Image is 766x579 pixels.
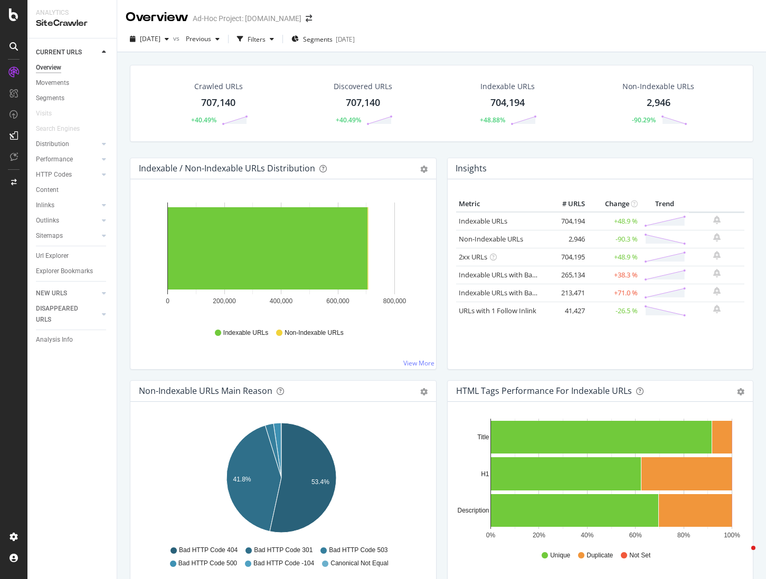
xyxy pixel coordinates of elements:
th: # URLS [545,196,588,212]
div: Indexable URLs [480,81,535,92]
a: Performance [36,154,99,165]
a: Content [36,185,109,196]
span: Non-Indexable URLs [285,329,343,337]
td: +71.0 % [588,284,640,302]
a: DISAPPEARED URLS [36,303,99,325]
span: Previous [182,34,211,43]
span: Not Set [629,551,650,560]
div: Discovered URLs [334,81,392,92]
div: HTTP Codes [36,169,72,180]
div: Explorer Bookmarks [36,266,93,277]
div: Crawled URLs [194,81,243,92]
button: [DATE] [126,31,173,47]
text: 0% [486,532,495,539]
span: Bad HTTP Code 404 [179,546,238,555]
div: Performance [36,154,73,165]
div: CURRENT URLS [36,47,82,58]
a: Overview [36,62,109,73]
div: Analytics [36,8,108,17]
a: Non-Indexable URLs [459,234,523,244]
div: Analysis Info [36,334,73,345]
text: 400,000 [270,297,293,305]
div: bell-plus [713,269,721,277]
text: 60% [629,532,641,539]
text: H1 [481,470,489,478]
svg: A chart. [139,419,423,541]
div: Segments [36,93,64,104]
div: Sitemaps [36,230,63,242]
span: Bad HTTP Code 503 [329,546,387,555]
div: +40.49% [336,115,361,124]
a: Inlinks [36,200,99,211]
td: +48.9 % [588,248,640,266]
div: bell-plus [713,305,721,313]
h4: Insights [456,161,487,176]
th: Change [588,196,640,212]
div: SiteCrawler [36,17,108,30]
span: vs [173,34,182,43]
div: DISAPPEARED URLS [36,303,89,325]
div: NEW URLS [36,288,67,299]
td: +38.3 % [588,266,640,284]
div: Overview [36,62,61,73]
div: Outlinks [36,215,59,226]
div: bell-plus [713,251,721,259]
a: Distribution [36,139,99,150]
text: 41.8% [233,476,251,483]
div: gear [420,166,428,173]
text: 600,000 [326,297,349,305]
div: 707,140 [201,96,235,110]
div: +40.49% [191,115,216,124]
a: URLs with 1 Follow Inlink [459,306,536,315]
button: Segments[DATE] [287,31,359,47]
button: Filters [233,31,278,47]
svg: A chart. [456,419,741,541]
a: HTTP Codes [36,169,99,180]
div: bell-plus [713,233,721,242]
a: Url Explorer [36,250,109,262]
div: HTML Tags Performance for Indexable URLs [456,385,632,396]
a: Visits [36,108,62,119]
a: Indexable URLs with Bad Description [459,288,574,297]
a: Explorer Bookmarks [36,266,109,277]
text: 80% [677,532,690,539]
span: Segments [303,35,333,44]
div: 704,194 [490,96,525,110]
div: 707,140 [346,96,380,110]
div: Search Engines [36,123,80,134]
a: Search Engines [36,123,90,134]
a: 2xx URLs [459,252,487,262]
text: 200,000 [213,297,236,305]
td: +48.9 % [588,212,640,230]
text: 0 [166,297,169,305]
span: Unique [550,551,570,560]
div: 2,946 [647,96,670,110]
text: 20% [532,532,545,539]
a: Segments [36,93,109,104]
span: Bad HTTP Code 500 [178,559,237,568]
div: Overview [126,8,188,26]
td: 213,471 [545,284,588,302]
td: 704,195 [545,248,588,266]
svg: A chart. [139,196,423,319]
a: View More [403,359,434,368]
text: 53.4% [311,478,329,486]
td: -90.3 % [588,230,640,248]
td: 704,194 [545,212,588,230]
div: Inlinks [36,200,54,211]
td: 265,134 [545,266,588,284]
a: Indexable URLs [459,216,507,226]
div: Indexable / Non-Indexable URLs Distribution [139,163,315,173]
a: NEW URLS [36,288,99,299]
span: Canonical Not Equal [330,559,388,568]
td: 41,427 [545,302,588,320]
div: Ad-Hoc Project: [DOMAIN_NAME] [193,13,301,24]
a: Analysis Info [36,334,109,345]
span: Bad HTTP Code 301 [254,546,313,555]
div: arrow-right-arrow-left [306,15,312,22]
span: 2025 Aug. 22nd [140,34,160,43]
div: Url Explorer [36,250,69,262]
